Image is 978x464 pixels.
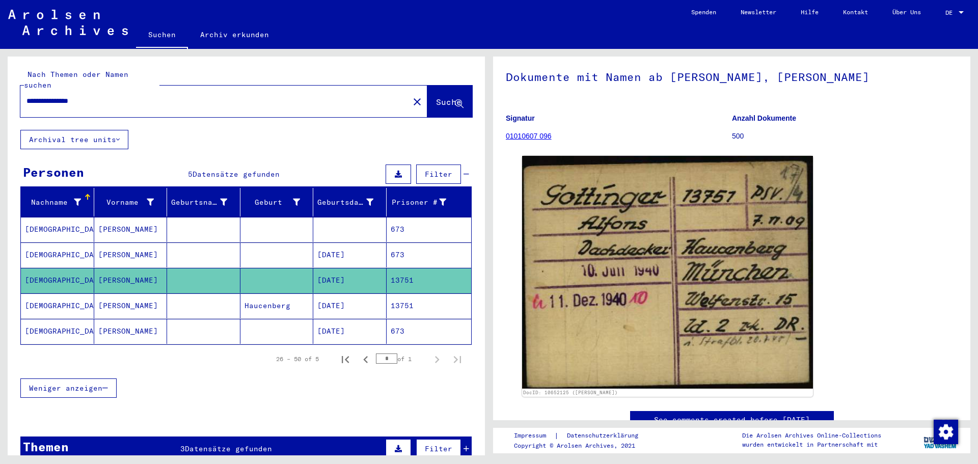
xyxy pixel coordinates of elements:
[8,10,128,35] img: Arolsen_neg.svg
[559,430,650,441] a: Datenschutzerklärung
[188,170,193,179] span: 5
[94,242,168,267] mat-cell: [PERSON_NAME]
[514,430,554,441] a: Impressum
[425,170,452,179] span: Filter
[436,97,461,107] span: Suche
[193,170,280,179] span: Datensätze gefunden
[387,217,472,242] mat-cell: 673
[387,319,472,344] mat-cell: 673
[20,378,117,398] button: Weniger anzeigen
[387,268,472,293] mat-cell: 13751
[24,70,128,90] mat-label: Nach Themen oder Namen suchen
[98,194,167,210] div: Vorname
[21,268,94,293] mat-cell: [DEMOGRAPHIC_DATA]
[317,194,386,210] div: Geburtsdatum
[20,130,128,149] button: Archival tree units
[317,197,373,208] div: Geburtsdatum
[21,188,94,216] mat-header-cell: Nachname
[387,293,472,318] mat-cell: 13751
[98,197,154,208] div: Vorname
[94,188,168,216] mat-header-cell: Vorname
[335,349,356,369] button: First page
[21,293,94,318] mat-cell: [DEMOGRAPHIC_DATA]
[167,188,240,216] mat-header-cell: Geburtsname
[945,9,957,16] span: DE
[313,188,387,216] mat-header-cell: Geburtsdatum
[23,163,84,181] div: Personen
[240,188,314,216] mat-header-cell: Geburt‏
[514,430,650,441] div: |
[356,349,376,369] button: Previous page
[136,22,188,49] a: Suchen
[387,242,472,267] mat-cell: 673
[387,188,472,216] mat-header-cell: Prisoner #
[313,293,387,318] mat-cell: [DATE]
[21,319,94,344] mat-cell: [DEMOGRAPHIC_DATA]
[506,53,958,98] h1: Dokumente mit Namen ab [PERSON_NAME], [PERSON_NAME]
[21,217,94,242] mat-cell: [DEMOGRAPHIC_DATA]
[23,438,69,456] div: Themen
[313,268,387,293] mat-cell: [DATE]
[240,293,314,318] mat-cell: Haucenberg
[25,197,81,208] div: Nachname
[407,91,427,112] button: Clear
[185,444,272,453] span: Datensätze gefunden
[313,319,387,344] mat-cell: [DATE]
[94,268,168,293] mat-cell: [PERSON_NAME]
[427,86,472,117] button: Suche
[411,96,423,108] mat-icon: close
[244,194,313,210] div: Geburt‏
[506,132,552,140] a: 01010607 096
[416,165,461,184] button: Filter
[391,197,447,208] div: Prisoner #
[732,131,958,142] p: 500
[391,194,459,210] div: Prisoner #
[25,194,94,210] div: Nachname
[654,415,810,425] a: See comments created before [DATE]
[21,242,94,267] mat-cell: [DEMOGRAPHIC_DATA]
[427,349,447,369] button: Next page
[94,319,168,344] mat-cell: [PERSON_NAME]
[188,22,281,47] a: Archiv erkunden
[29,384,102,393] span: Weniger anzeigen
[742,431,881,440] p: Die Arolsen Archives Online-Collections
[921,427,960,453] img: yv_logo.png
[934,420,958,444] img: Zustimmung ändern
[506,114,535,122] b: Signatur
[416,439,461,458] button: Filter
[171,194,240,210] div: Geburtsname
[523,390,618,395] a: DocID: 10652125 ([PERSON_NAME])
[522,156,813,388] img: 001.jpg
[94,217,168,242] mat-cell: [PERSON_NAME]
[447,349,468,369] button: Last page
[171,197,227,208] div: Geburtsname
[180,444,185,453] span: 3
[742,440,881,449] p: wurden entwickelt in Partnerschaft mit
[276,354,319,364] div: 26 – 50 of 5
[732,114,796,122] b: Anzahl Dokumente
[94,293,168,318] mat-cell: [PERSON_NAME]
[425,444,452,453] span: Filter
[244,197,301,208] div: Geburt‏
[376,354,427,364] div: of 1
[313,242,387,267] mat-cell: [DATE]
[514,441,650,450] p: Copyright © Arolsen Archives, 2021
